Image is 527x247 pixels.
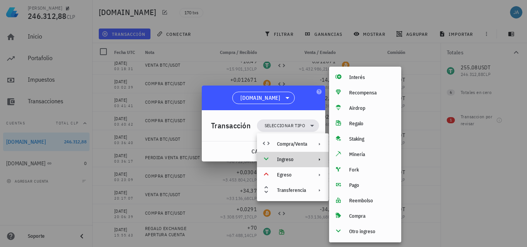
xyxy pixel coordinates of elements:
[240,94,280,102] span: [DOMAIN_NAME]
[349,182,395,188] div: Pago
[257,167,329,183] div: Egreso
[211,119,251,132] div: Transacción
[349,229,395,235] div: Otro ingreso
[349,105,395,111] div: Airdrop
[257,136,329,152] div: Compra/Venta
[277,172,307,178] div: Egreso
[349,74,395,81] div: Interés
[349,90,395,96] div: Recompensa
[248,145,283,158] button: cancelar
[265,122,305,129] span: Seleccionar tipo
[349,121,395,127] div: Regalo
[277,156,307,163] div: Ingreso
[349,167,395,173] div: Fork
[349,198,395,204] div: Reembolso
[257,183,329,198] div: Transferencia
[257,152,329,167] div: Ingreso
[277,187,307,193] div: Transferencia
[349,136,395,142] div: Staking
[277,141,307,147] div: Compra/Venta
[349,151,395,158] div: Minería
[349,213,395,219] div: Compra
[251,148,280,155] span: cancelar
